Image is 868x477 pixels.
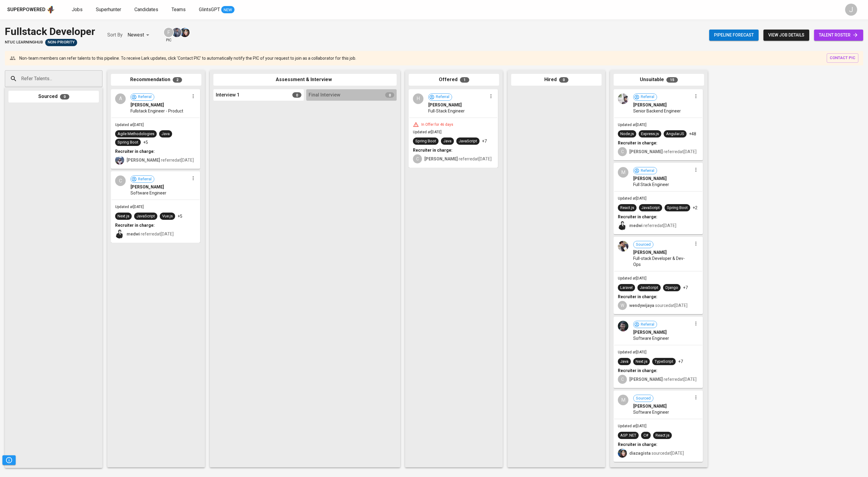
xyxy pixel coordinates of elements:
[162,131,170,137] div: Java
[127,232,140,236] b: medwi
[413,93,423,104] div: H
[819,31,858,39] span: talent roster
[638,322,657,327] span: Referral
[136,176,154,182] span: Referral
[667,205,688,211] div: Spring Boot
[115,223,155,228] b: Recruiter in charge:
[511,74,602,86] div: Hired
[618,294,657,299] b: Recruiter in charge:
[620,433,636,438] div: ASP .NET
[618,123,646,127] span: Updated at [DATE]
[620,205,634,211] div: React.js
[107,31,123,39] p: Sort By
[163,27,174,38] div: F
[134,7,158,12] span: Candidates
[47,5,55,14] img: app logo
[428,108,465,114] span: Full-Stack Engineer
[131,102,164,108] span: [PERSON_NAME]
[72,6,84,14] a: Jobs
[413,130,442,134] span: Updated at [DATE]
[633,108,681,114] span: Senior Backend Engineer
[666,77,678,83] span: 15
[415,138,436,144] div: Spring Boot
[99,78,100,79] button: Open
[634,242,653,248] span: Sourced
[693,205,697,211] p: +2
[638,168,657,174] span: Referral
[629,377,663,382] b: [PERSON_NAME]
[96,6,122,14] a: Superhunter
[618,167,628,178] div: M
[459,138,477,144] div: JavaScript
[60,94,69,100] span: 0
[620,285,633,291] div: Laravel
[115,93,126,104] div: A
[629,223,676,228] span: referred at [DATE]
[618,321,628,331] img: 8c7133c88aa37fcc2cfd05a5271d3bc2.jpeg
[633,403,667,409] span: [PERSON_NAME]
[640,285,658,291] div: JavaScript
[199,7,220,12] span: GlintsGPT
[460,77,469,83] span: 1
[118,140,138,145] div: Spring Boot
[559,77,568,83] span: 0
[221,7,234,13] span: NEW
[163,27,174,43] div: pic
[633,175,667,182] span: [PERSON_NAME]
[171,7,186,12] span: Teams
[633,255,692,267] span: Full-stack Developer & Dev-Ops
[629,149,697,154] span: referred at [DATE]
[424,156,492,161] span: referred at [DATE]
[216,92,240,99] span: Interview 1
[199,6,234,14] a: GlintsGPT NEW
[136,94,154,100] span: Referral
[482,138,487,144] p: +7
[814,30,863,41] a: talent roster
[5,24,95,39] div: Fullstack Developer
[409,74,499,86] div: Offered
[636,359,647,365] div: Next.js
[115,149,155,154] b: Recruiter in charge:
[111,74,201,86] div: Recommendation
[165,185,169,189] img: yH5BAEAAAAALAAAAAABAAEAAAIBRAA7
[19,55,356,61] p: Non-team members can refer talents to this pipeline. To receive Lark updates, click 'Contact PIC'...
[385,92,394,98] span: 0
[115,175,126,186] div: C
[618,93,628,104] img: 584f84b3e5e2e2dca997bf16f94f47f7.jpeg
[131,108,183,114] span: Fullstack Engineer - Product
[419,122,456,127] div: In Offer for 46 days
[115,205,144,209] span: Updated at [DATE]
[171,6,187,14] a: Teams
[96,7,121,12] span: Superhunter
[629,223,643,228] b: medwi
[433,94,452,100] span: Referral
[633,102,667,108] span: [PERSON_NAME]
[618,214,657,219] b: Recruiter in charge:
[763,30,809,41] button: view job details
[45,39,77,45] span: Non-Priority
[655,359,673,365] div: TypeScript
[131,184,164,190] span: [PERSON_NAME]
[633,329,667,335] span: [PERSON_NAME]
[827,53,858,63] button: contact pic
[162,213,173,219] div: Vue.js
[413,154,422,163] div: C
[643,433,648,438] div: C#
[641,131,659,137] div: Express.js
[633,182,669,188] span: Full Stack Engineer
[413,148,452,153] b: Recruiter in charge:
[634,396,653,401] span: Sourced
[424,156,458,161] b: [PERSON_NAME]
[8,91,99,103] div: Sourced
[213,74,397,86] div: Assessment & Interview
[127,30,151,41] div: Newest
[178,213,182,219] p: +5
[666,131,684,137] div: AngularJS
[830,55,855,62] span: contact pic
[618,375,627,384] div: C
[5,39,43,45] span: NTUC LearningHub
[127,31,144,39] p: Newest
[309,92,340,99] span: Final Interview
[7,5,55,14] a: Superpoweredapp logo
[638,94,657,100] span: Referral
